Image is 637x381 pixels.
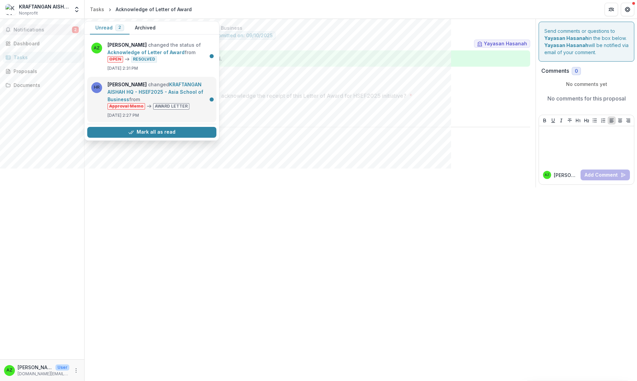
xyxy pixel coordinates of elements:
p: User [55,364,69,371]
p: KRAFTANGAN AISHAH HQ - HSEF2025 - Asia School of Business [90,24,530,31]
a: Proposals [3,66,81,77]
span: Notifications [14,27,72,33]
button: Ordered List [599,116,607,125]
p: changed from [108,81,212,110]
button: Add Comment [581,170,630,180]
a: Tasks [87,4,107,14]
button: Strike [566,116,574,125]
button: Align Center [616,116,624,125]
p: [DOMAIN_NAME][EMAIL_ADDRESS][DOMAIN_NAME] [18,371,69,377]
div: Tasks [14,54,76,61]
button: More [72,366,80,375]
button: Bullet List [591,116,599,125]
p: Do you acknowledge the receipt of this Letter of Award for HSEF2025 initiative? [202,92,406,100]
button: Archived [129,21,161,35]
p: [PERSON_NAME] [554,172,578,179]
div: Task is completed! No further action needed. [90,50,530,67]
button: Bold [541,116,549,125]
div: Send comments or questions to in the box below. will be notified via email of your comment. [539,22,634,62]
div: Aishah ZA [6,368,13,373]
a: Tasks [3,52,81,63]
div: Documents [14,82,76,89]
div: KRAFTANGAN AISHAH HQ [19,3,69,10]
div: Dashboard [14,40,76,47]
button: Align Right [624,116,632,125]
span: 0 [575,68,578,74]
p: No comments yet [541,81,632,88]
div: Proposals [14,68,76,75]
p: No comments for this proposal [547,94,626,103]
span: 2 [118,25,121,30]
button: Open entity switcher [72,3,81,16]
button: Italicize [557,116,565,125]
div: Tasks [90,6,104,13]
strong: Yayasan Hasanah [544,35,588,41]
button: Get Help [621,3,634,16]
a: Acknowledge of Letter of Award [108,49,185,55]
button: Heading 2 [583,116,591,125]
a: Documents [3,80,81,91]
span: Yayasan Hasanah [484,41,527,47]
p: : [PERSON_NAME] from Yayasan Hasanah [95,69,525,76]
div: Acknowledge of Letter of Award [116,6,192,13]
span: Submitted on: 09/10/2025 [212,33,273,39]
a: KRAFTANGAN AISHAH HQ - HSEF2025 - Asia School of Business [108,82,203,102]
p: [PERSON_NAME] [18,364,53,371]
button: Partners [605,3,618,16]
span: 2 [72,26,79,33]
strong: Yayasan Hasanah [544,42,588,48]
img: KRAFTANGAN AISHAH HQ [5,4,16,15]
button: Heading 1 [574,116,582,125]
span: Nonprofit [19,10,38,16]
button: Mark all as read [87,127,216,138]
button: Notifications2 [3,24,81,35]
p: changed the status of from [108,41,212,63]
h2: Comments [541,68,569,74]
button: Align Left [608,116,616,125]
a: Dashboard [3,38,81,49]
button: Underline [549,116,557,125]
nav: breadcrumb [87,4,194,14]
button: Unread [90,21,129,35]
div: Aishah ZA [545,173,549,177]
